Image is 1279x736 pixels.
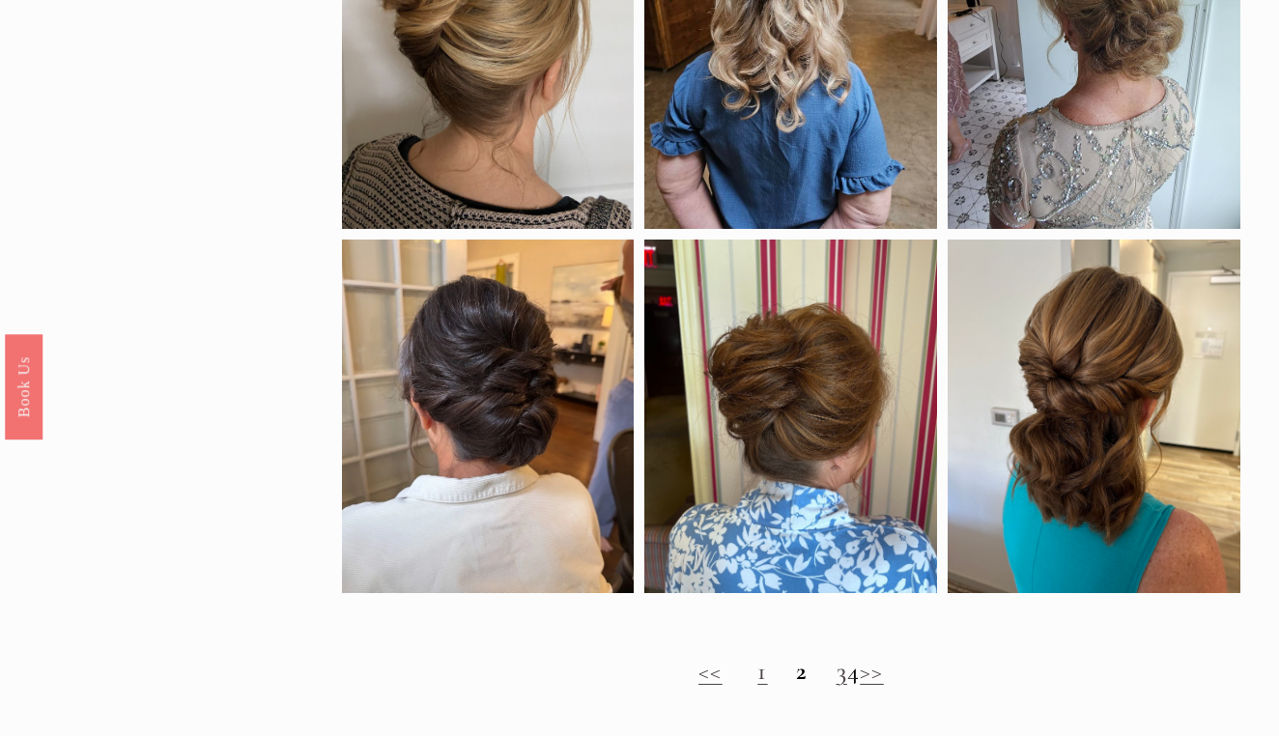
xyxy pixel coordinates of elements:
[796,656,808,687] strong: 2
[837,656,847,687] a: 3
[757,656,767,687] a: 1
[342,657,1241,687] h2: 4
[698,656,723,687] a: <<
[5,334,43,439] a: Book Us
[860,656,884,687] a: >>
